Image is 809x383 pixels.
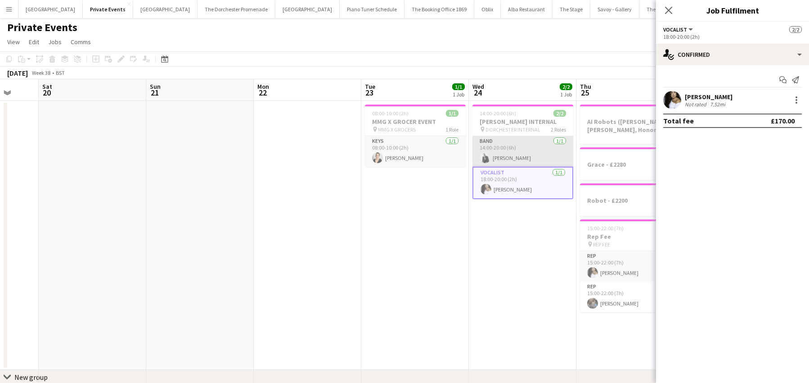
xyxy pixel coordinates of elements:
app-job-card: 15:00-22:00 (7h)2/2Rep Fee REP FEE2 RolesRep1/115:00-22:00 (7h)[PERSON_NAME]Rep1/115:00-22:00 (7h... [580,219,681,312]
span: Week 38 [30,69,52,76]
div: £170.00 [771,116,795,125]
app-card-role: Band1/114:00-20:00 (6h)[PERSON_NAME] [472,136,573,167]
h3: AI Robots ([PERSON_NAME], [PERSON_NAME], Honor, [PERSON_NAME]) £300 per person [580,118,681,134]
span: View [7,38,20,46]
span: Sun [150,82,161,91]
span: 08:00-10:00 (2h) [372,110,409,117]
div: [PERSON_NAME] [685,93,733,101]
app-card-role: Rep1/115:00-22:00 (7h)[PERSON_NAME] [580,282,681,312]
span: 23 [364,87,375,98]
span: 21 [148,87,161,98]
div: Not rated [685,101,708,108]
span: DORCHESTER INTERNAL [485,126,540,133]
a: Jobs [45,36,65,48]
div: 7.52mi [708,101,727,108]
h1: Private Events [7,21,77,34]
div: BST [56,69,65,76]
div: 18:00-20:00 (2h) [663,33,802,40]
span: Thu [580,82,591,91]
div: New group [14,373,48,382]
span: 2/2 [560,83,572,90]
h3: Grace - £2280 [580,160,681,169]
button: [GEOGRAPHIC_DATA] [275,0,340,18]
span: 1/1 [446,110,458,117]
div: Confirmed [656,44,809,65]
span: Vocalist [663,26,687,33]
button: Piano Tuner Schedule [340,0,404,18]
span: 1/1 [452,83,465,90]
h3: Rep Fee [580,233,681,241]
a: View [4,36,23,48]
button: Alba Restaurant [501,0,553,18]
div: Total fee [663,116,694,125]
span: Mon [257,82,269,91]
h3: MMG X GROCER EVENT [365,118,466,126]
h3: Robot - £2200 [580,196,681,205]
app-card-role: Rep1/115:00-22:00 (7h)[PERSON_NAME] [580,251,681,282]
span: 1 Role [445,126,458,133]
app-job-card: AI Robots ([PERSON_NAME], [PERSON_NAME], Honor, [PERSON_NAME]) £300 per person [580,105,681,144]
div: [DATE] [7,68,28,78]
span: Tue [365,82,375,91]
span: 22 [256,87,269,98]
app-job-card: 08:00-10:00 (2h)1/1MMG X GROCER EVENT MMG X GROCERS1 RoleKeys1/108:00-10:00 (2h)[PERSON_NAME] [365,105,466,167]
span: Comms [71,38,91,46]
span: Edit [29,38,39,46]
a: Comms [67,36,94,48]
span: MMG X GROCERS [378,126,416,133]
app-job-card: 14:00-20:00 (6h)2/2[PERSON_NAME] INTERNAL DORCHESTER INTERNAL2 RolesBand1/114:00-20:00 (6h)[PERSO... [472,105,573,199]
span: 24 [471,87,484,98]
button: The Dorchester Promenade [198,0,275,18]
button: Oblix [474,0,501,18]
button: [GEOGRAPHIC_DATA] [18,0,83,18]
span: Sat [42,82,52,91]
span: REP FEE [593,241,610,248]
app-job-card: Grace - £2280 [580,147,681,180]
a: Edit [25,36,43,48]
app-card-role: Keys1/108:00-10:00 (2h)[PERSON_NAME] [365,136,466,167]
button: The Stage [553,0,590,18]
app-card-role: Vocalist1/118:00-20:00 (2h)[PERSON_NAME] [472,167,573,199]
span: Jobs [48,38,62,46]
button: Savoy - Gallery [590,0,639,18]
span: 2/2 [789,26,802,33]
div: 1 Job [560,91,572,98]
button: The Booking Office 1869 [404,0,474,18]
span: 14:00-20:00 (6h) [480,110,516,117]
span: Wed [472,82,484,91]
button: Private Events [83,0,133,18]
span: 15:00-22:00 (7h) [587,225,624,232]
button: Vocalist [663,26,694,33]
span: 25 [579,87,591,98]
app-job-card: Robot - £2200 [580,183,681,216]
span: 2 Roles [551,126,566,133]
span: 20 [41,87,52,98]
button: The Dorchester - Vesper Bar [639,0,717,18]
h3: [PERSON_NAME] INTERNAL [472,118,573,126]
span: 2/2 [553,110,566,117]
h3: Job Fulfilment [656,5,809,16]
button: [GEOGRAPHIC_DATA] [133,0,198,18]
div: 1 Job [453,91,464,98]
